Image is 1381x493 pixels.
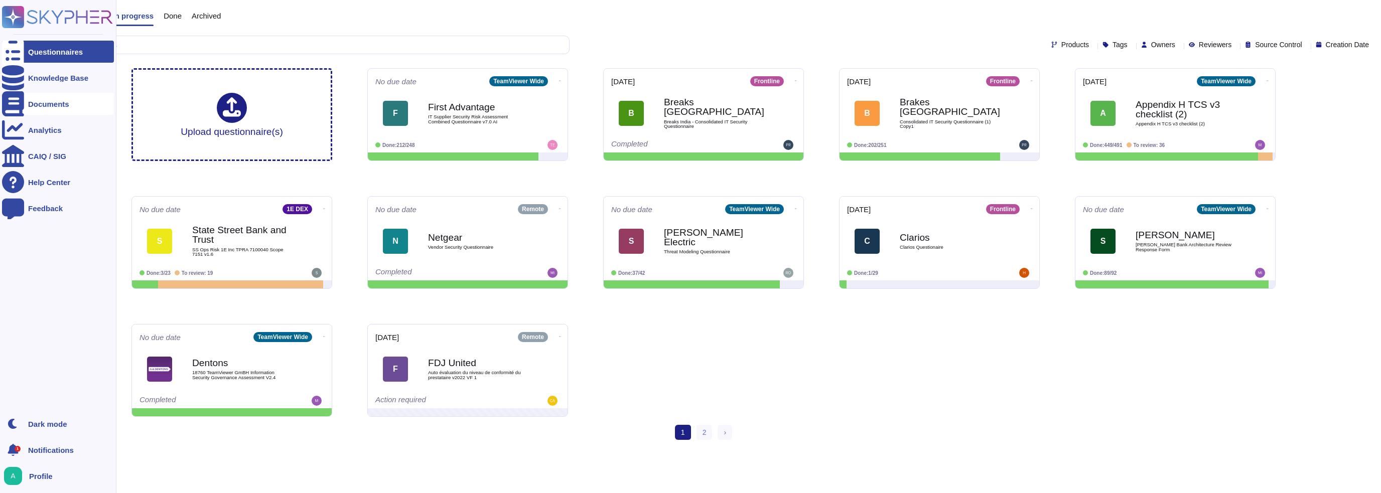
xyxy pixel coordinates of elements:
span: [DATE] [847,78,871,85]
div: Completed [375,268,498,278]
div: B [855,101,880,126]
a: Feedback [2,197,114,219]
img: user [1019,140,1029,150]
div: S [147,229,172,254]
span: Done: 1/29 [854,270,878,276]
span: Profile [29,472,53,480]
div: CAIQ / SIG [28,152,66,160]
div: Upload questionnaire(s) [181,93,283,136]
div: S [1090,229,1116,254]
span: To review: 36 [1134,142,1165,148]
a: CAIQ / SIG [2,145,114,167]
img: user [1019,268,1029,278]
span: [DATE] [847,206,871,213]
div: Frontline [986,204,1020,214]
div: TeamViewer Wide [253,332,312,342]
span: In progress [112,12,154,20]
span: No due date [375,206,417,213]
span: 18760 TeamViewer GmBH Information Security Governance Assessment V2.4 [192,370,293,380]
div: 1E DEX [283,204,312,214]
div: Documents [28,100,69,108]
img: user [1255,268,1265,278]
span: Source Control [1255,41,1302,48]
b: [PERSON_NAME] [1136,230,1236,240]
button: user [2,465,29,487]
b: First Advantage [428,102,528,112]
img: user [547,268,558,278]
b: State Street Bank and Trust [192,225,293,244]
div: F [383,357,408,382]
span: [PERSON_NAME] Bank Architecture Review Response Form [1136,242,1236,252]
span: Owners [1151,41,1175,48]
b: Clarios [900,233,1000,242]
div: Feedback [28,205,63,212]
a: 2 [697,425,713,440]
img: user [547,140,558,150]
span: Done: 202/251 [854,142,887,148]
div: Frontline [986,76,1020,86]
img: user [783,140,793,150]
img: user [547,396,558,406]
img: user [4,467,22,485]
span: No due date [140,334,181,341]
span: Done: 3/23 [147,270,171,276]
div: TeamViewer Wide [725,204,784,214]
span: Vendor Security Questionnaire [428,245,528,250]
div: Questionnaires [28,48,83,56]
span: Products [1061,41,1089,48]
div: Action required [375,396,498,406]
div: C [855,229,880,254]
img: user [312,268,322,278]
span: Done: 212/248 [382,142,415,148]
img: user [312,396,322,406]
span: [DATE] [611,78,635,85]
b: [PERSON_NAME] Electric [664,228,764,247]
div: TeamViewer Wide [1197,76,1256,86]
div: Dark mode [28,420,67,428]
img: user [1255,140,1265,150]
span: Done: 89/92 [1090,270,1117,276]
a: Documents [2,93,114,115]
span: [DATE] [375,334,399,341]
div: TeamViewer Wide [1197,204,1256,214]
b: Appendix H TCS v3 checklist (2) [1136,100,1236,119]
span: Threat Modeling Questionnaire [664,249,764,254]
span: Creation Date [1326,41,1369,48]
span: IT Supplier Security Risk Assessment Combined Questionnaire v7.0 AI [428,114,528,124]
span: No due date [1083,206,1124,213]
a: Questionnaires [2,41,114,63]
div: N [383,229,408,254]
b: Brakes [GEOGRAPHIC_DATA] [900,97,1000,116]
div: Knowledge Base [28,74,88,82]
span: Done: 37/42 [618,270,645,276]
span: Appendix H TCS v3 checklist (2) [1136,121,1236,126]
div: Remote [518,204,548,214]
img: user [783,268,793,278]
b: Dentons [192,358,293,368]
span: SS Ops Risk 1E Inc TPRA 7100040 Scope 7151 v1.6 [192,247,293,257]
span: › [724,428,726,436]
span: No due date [611,206,652,213]
div: Analytics [28,126,62,134]
div: Remote [518,332,548,342]
span: Done: 449/491 [1090,142,1123,148]
div: 1 [15,446,21,452]
span: 1 [675,425,691,440]
div: Completed [140,396,262,406]
div: A [1090,101,1116,126]
span: Reviewers [1199,41,1231,48]
span: Archived [192,12,221,20]
span: Tags [1113,41,1128,48]
b: Netgear [428,233,528,242]
span: Clarios Questionaire [900,245,1000,250]
div: Completed [611,140,734,150]
div: F [383,101,408,126]
div: B [619,101,644,126]
b: FDJ United [428,358,528,368]
span: No due date [140,206,181,213]
div: Frontline [750,76,784,86]
span: [DATE] [1083,78,1107,85]
a: Analytics [2,119,114,141]
span: Notifications [28,446,74,454]
a: Knowledge Base [2,67,114,89]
